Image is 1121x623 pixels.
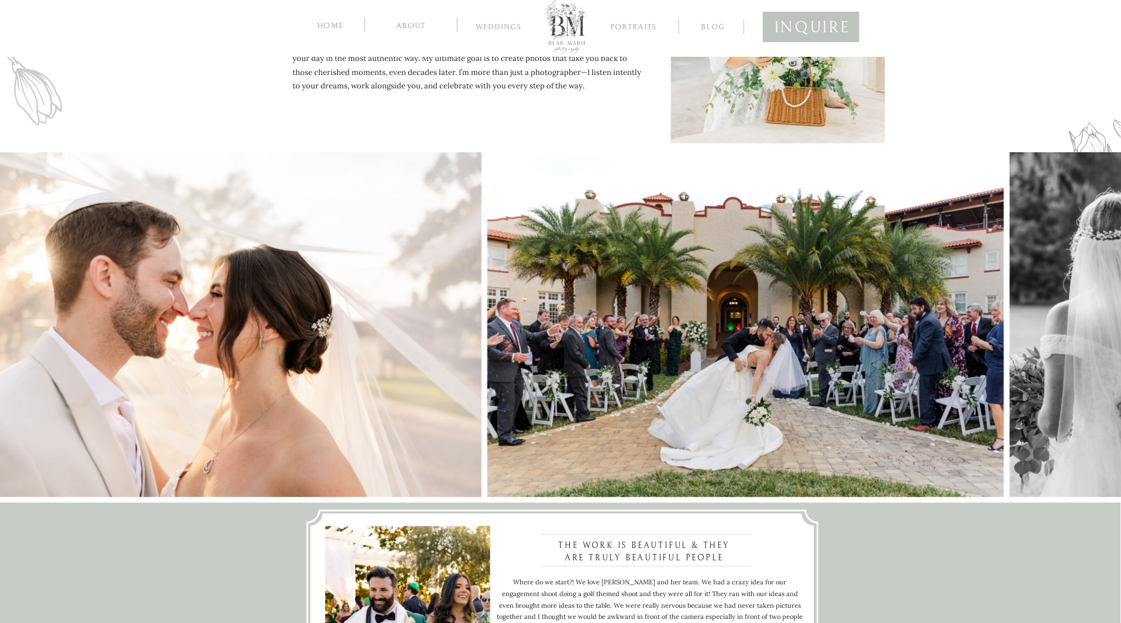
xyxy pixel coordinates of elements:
p: My passion is to document your special day in a way that preserves every moment of love, joy, and... [293,11,645,112]
a: Weddings [467,23,530,35]
a: blog [690,20,736,32]
a: about [383,19,439,30]
a: inquire [774,13,848,36]
a: Portraits [606,23,662,33]
a: home [315,19,346,30]
h3: The work is beautiful & they are truly beautiful people [548,540,741,566]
